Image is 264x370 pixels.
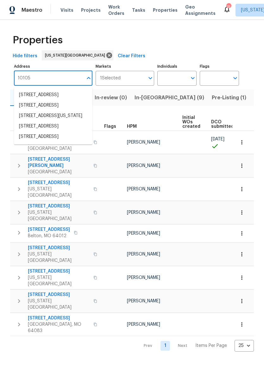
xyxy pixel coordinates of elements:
[95,93,127,102] span: In-review (0)
[127,210,160,215] span: [PERSON_NAME]
[14,90,92,100] li: [STREET_ADDRESS]
[115,50,148,62] button: Clear Filters
[195,342,227,349] p: Items Per Page
[127,252,160,256] span: [PERSON_NAME]
[60,7,73,13] span: Visits
[104,124,116,129] span: Flags
[13,52,37,60] span: Hide filters
[14,100,92,111] li: [STREET_ADDRESS]
[28,321,90,334] span: [GEOGRAPHIC_DATA], MO 64083
[146,74,155,83] button: Open
[135,93,204,102] span: In-[GEOGRAPHIC_DATA] (9)
[28,298,90,311] span: [US_STATE][GEOGRAPHIC_DATA]
[96,65,154,68] label: Markets
[182,115,200,129] span: Initial WOs created
[235,337,254,354] div: 25
[231,74,240,83] button: Open
[211,137,224,141] span: [DATE]
[188,74,197,83] button: Open
[28,274,90,287] span: [US_STATE][GEOGRAPHIC_DATA]
[14,132,92,142] li: [STREET_ADDRESS]
[118,52,145,60] span: Clear Filters
[153,7,178,13] span: Properties
[185,4,216,16] span: Geo Assignments
[42,50,113,60] div: [US_STATE][GEOGRAPHIC_DATA]
[84,74,93,83] button: Close
[211,120,234,129] span: DCO submitted
[160,341,170,351] a: Goto page 1
[28,203,90,209] span: [STREET_ADDRESS]
[13,37,63,43] span: Properties
[28,145,90,152] span: [GEOGRAPHIC_DATA]
[138,340,254,352] nav: Pagination Navigation
[28,180,90,186] span: [STREET_ADDRESS]
[28,226,70,233] span: [STREET_ADDRESS]
[28,186,90,199] span: [US_STATE][GEOGRAPHIC_DATA]
[127,322,160,327] span: [PERSON_NAME]
[28,251,90,264] span: [US_STATE][GEOGRAPHIC_DATA]
[28,156,90,169] span: [STREET_ADDRESS][PERSON_NAME]
[28,209,90,222] span: [US_STATE][GEOGRAPHIC_DATA]
[45,52,108,59] span: [US_STATE][GEOGRAPHIC_DATA]
[108,4,124,16] span: Work Orders
[127,163,160,168] span: [PERSON_NAME]
[127,299,160,303] span: [PERSON_NAME]
[127,231,160,236] span: [PERSON_NAME]
[226,4,231,10] div: 15
[28,245,90,251] span: [STREET_ADDRESS]
[212,93,246,102] span: Pre-Listing (1)
[81,7,101,13] span: Projects
[10,50,40,62] button: Hide filters
[14,121,92,132] li: [STREET_ADDRESS]
[200,65,239,68] label: Flags
[28,315,90,321] span: [STREET_ADDRESS]
[28,233,70,239] span: Belton, MO 64012
[132,8,145,12] span: Tasks
[157,65,197,68] label: Individuals
[127,275,160,280] span: [PERSON_NAME]
[14,111,92,121] li: [STREET_ADDRESS][US_STATE]
[28,169,90,175] span: [GEOGRAPHIC_DATA]
[127,124,137,129] span: HPM
[28,292,90,298] span: [STREET_ADDRESS]
[14,71,83,86] input: Search ...
[14,65,92,68] label: Address
[28,268,90,274] span: [STREET_ADDRESS]
[22,7,42,13] span: Maestro
[100,76,121,81] span: 1 Selected
[127,187,160,191] span: [PERSON_NAME]
[127,140,160,145] span: [PERSON_NAME]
